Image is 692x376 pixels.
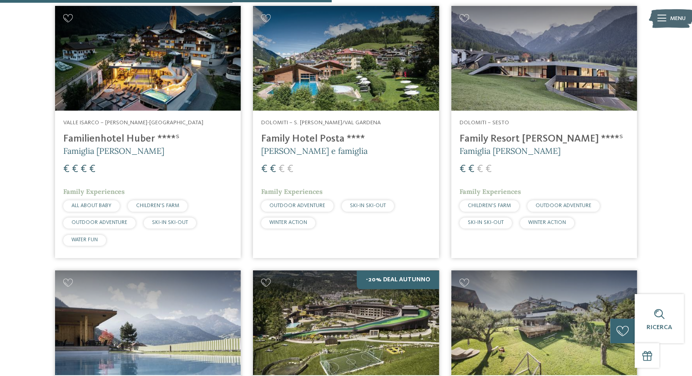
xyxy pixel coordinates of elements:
img: Cercate un hotel per famiglie? Qui troverete solo i migliori! [55,6,241,111]
span: Famiglia [PERSON_NAME] [460,146,561,156]
span: € [63,164,70,175]
span: OUTDOOR ADVENTURE [71,220,127,225]
span: € [460,164,466,175]
span: OUTDOOR ADVENTURE [269,203,325,208]
span: € [261,164,268,175]
span: OUTDOOR ADVENTURE [535,203,591,208]
span: SKI-IN SKI-OUT [152,220,188,225]
span: Family Experiences [63,188,125,196]
img: Cercate un hotel per famiglie? Qui troverete solo i migliori! [253,270,439,375]
span: € [477,164,483,175]
img: Cercate un hotel per famiglie? Qui troverete solo i migliori! [451,270,637,375]
span: € [270,164,276,175]
span: CHILDREN’S FARM [468,203,511,208]
span: Family Experiences [460,188,521,196]
a: Cercate un hotel per famiglie? Qui troverete solo i migliori! Dolomiti – Sesto Family Resort [PER... [451,6,637,258]
span: WATER FUN [71,237,98,243]
span: SKI-IN SKI-OUT [350,203,386,208]
span: € [468,164,475,175]
span: Dolomiti – S. [PERSON_NAME]/Val Gardena [261,120,381,126]
span: Ricerca [647,324,672,330]
span: Family Experiences [261,188,323,196]
span: Famiglia [PERSON_NAME] [63,146,164,156]
span: ALL ABOUT BABY [71,203,111,208]
h4: Familienhotel Huber ****ˢ [63,133,232,145]
span: WINTER ACTION [528,220,566,225]
h4: Family Resort [PERSON_NAME] ****ˢ [460,133,629,145]
span: WINTER ACTION [269,220,307,225]
h4: Family Hotel Posta **** [261,133,430,145]
span: € [89,164,96,175]
span: € [72,164,78,175]
span: € [287,164,293,175]
span: Dolomiti – Sesto [460,120,509,126]
img: Cercate un hotel per famiglie? Qui troverete solo i migliori! [253,6,439,111]
span: [PERSON_NAME] e famiglia [261,146,368,156]
span: € [278,164,285,175]
a: Cercate un hotel per famiglie? Qui troverete solo i migliori! Dolomiti – S. [PERSON_NAME]/Val Gar... [253,6,439,258]
img: Family Resort Rainer ****ˢ [451,6,637,111]
img: Cercate un hotel per famiglie? Qui troverete solo i migliori! [55,270,241,375]
a: Cercate un hotel per famiglie? Qui troverete solo i migliori! Valle Isarco – [PERSON_NAME]-[GEOGR... [55,6,241,258]
span: SKI-IN SKI-OUT [468,220,504,225]
span: CHILDREN’S FARM [136,203,179,208]
span: € [485,164,492,175]
span: € [81,164,87,175]
span: Valle Isarco – [PERSON_NAME]-[GEOGRAPHIC_DATA] [63,120,203,126]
